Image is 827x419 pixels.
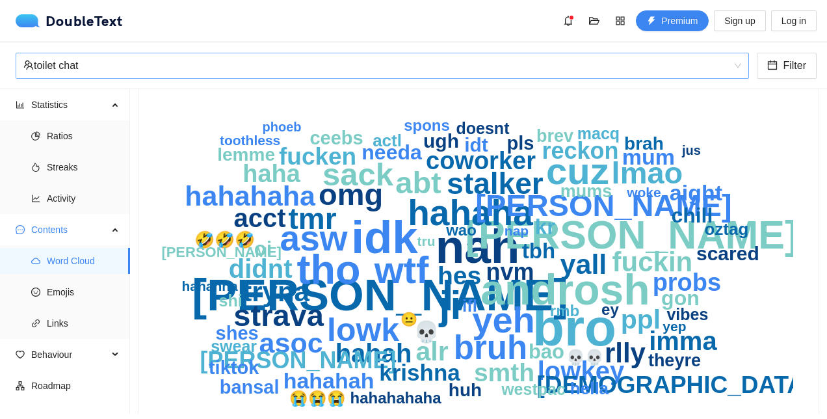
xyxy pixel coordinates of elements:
button: appstore [610,10,631,31]
text: [PERSON_NAME] [200,347,397,373]
span: pie-chart [31,131,40,141]
text: brev [536,126,573,146]
span: apartment [16,381,25,390]
button: Log in [771,10,817,31]
text: hahah [335,339,412,368]
button: folder-open [584,10,605,31]
text: imma [649,327,717,355]
text: macq [577,124,620,142]
text: ugh [423,130,459,152]
text: vibes [667,305,709,323]
text: omg [319,177,383,211]
text: tru [417,234,436,249]
span: bar-chart [16,100,25,109]
text: strava [233,298,324,332]
span: Filter [783,57,806,74]
text: nvm [486,258,534,285]
text: bansal [220,377,280,398]
text: 😐 [400,311,418,328]
text: shes [216,323,259,344]
span: toilet chat [23,53,741,78]
text: phoeb [263,120,302,134]
text: needa [361,141,422,164]
span: Log in [781,14,806,28]
text: pls [507,133,534,154]
text: cuz [546,150,609,192]
text: 🤣🤣🤣 [194,230,256,250]
text: tryna [243,277,309,307]
text: lowk [327,312,399,348]
text: androsh [480,265,650,314]
span: folder-open [584,16,604,26]
text: [PERSON_NAME] [466,213,798,257]
text: rmb [550,302,579,319]
text: theyre [648,351,701,370]
span: bell [558,16,578,26]
text: nah [436,220,520,273]
text: fucken [279,143,356,170]
text: asoc [259,327,323,358]
text: mums [560,182,612,201]
button: Sign up [714,10,765,31]
text: lemme [217,144,275,165]
text: hahahahaha [350,389,442,407]
text: aight [670,180,722,205]
text: yep [663,319,687,334]
span: link [31,319,40,328]
text: westpac [501,380,566,398]
text: wao [445,221,477,239]
span: team [23,60,34,70]
span: heart [16,350,25,359]
text: haha [243,160,301,187]
text: huh [449,380,482,400]
text: probs [653,269,722,296]
text: [PERSON_NAME] [161,244,282,260]
text: brah [624,133,664,154]
text: kr [535,215,555,239]
text: ppl [621,304,661,334]
text: sack [322,157,394,192]
img: logo [16,14,46,27]
text: hella [570,379,609,398]
span: Behaviour [31,342,108,368]
text: toothless [220,133,280,148]
text: scared [696,243,759,264]
span: Statistics [31,92,108,118]
text: fuckin [612,247,693,277]
div: toilet chat [23,53,729,78]
text: [PERSON_NAME] [192,270,568,320]
text: idt [464,134,488,155]
span: Roadmap [31,373,120,399]
text: ifl [462,296,477,316]
text: idk [351,211,418,263]
text: didnt [229,254,293,283]
span: Word Cloud [47,248,120,274]
text: 😭😭😭 [289,389,346,407]
span: Links [47,310,120,336]
text: bro [532,299,616,357]
span: message [16,225,25,234]
span: cloud [31,256,40,265]
span: thunderbolt [647,16,656,27]
span: fire [31,163,40,172]
button: thunderboltPremium [636,10,709,31]
text: actl [373,131,402,150]
text: tbh [522,239,555,263]
text: swear [211,337,257,355]
span: Streaks [47,154,120,180]
text: asw [280,218,348,258]
text: [DEMOGRAPHIC_DATA] [537,372,813,398]
text: wtf [374,249,429,291]
text: bruh [454,329,527,366]
span: appstore [610,16,630,26]
text: hahahah [283,368,374,393]
text: hahahha [181,278,238,293]
text: lmao [612,155,683,190]
text: jus [681,143,701,157]
text: tiktok [209,357,259,378]
text: ey [601,301,619,318]
text: tho [297,247,361,292]
text: hahahaha [185,180,316,211]
text: chill [672,204,713,227]
button: calendarFilter [757,53,817,79]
